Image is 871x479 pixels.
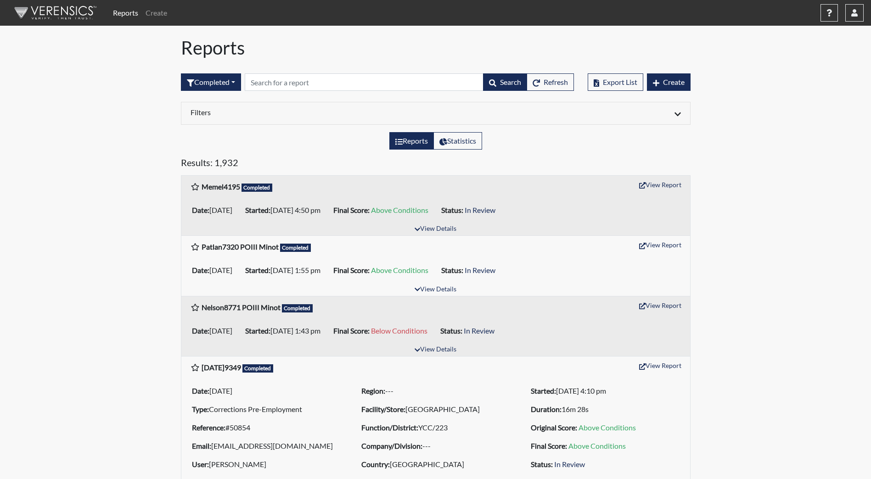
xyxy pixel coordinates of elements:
b: Reference: [192,423,225,432]
b: Status: [441,266,463,274]
label: View statistics about completed interviews [433,132,482,150]
b: Date: [192,326,209,335]
li: [DATE] [188,384,344,398]
li: 16m 28s [527,402,683,417]
li: [DATE] [188,203,242,217]
button: Search [483,73,527,91]
b: Country: [361,460,390,468]
li: [DATE] 4:50 pm [242,203,330,217]
li: YCC/223 [358,420,513,435]
h5: Results: 1,932 [181,157,691,172]
span: Above Conditions [579,423,636,432]
b: Date: [192,206,209,214]
h6: Filters [191,108,429,117]
button: Completed [181,73,241,91]
li: [DATE] 4:10 pm [527,384,683,398]
span: Completed [282,304,313,312]
a: Reports [109,4,142,22]
span: In Review [464,326,495,335]
li: Corrections Pre-Employment [188,402,344,417]
b: Facility/Store: [361,405,405,413]
li: #50854 [188,420,344,435]
button: View Report [635,298,686,312]
li: [GEOGRAPHIC_DATA] [358,457,513,472]
li: [PERSON_NAME] [188,457,344,472]
b: Started: [245,326,270,335]
span: Completed [242,184,273,192]
b: User: [192,460,209,468]
b: Status: [440,326,462,335]
li: [EMAIL_ADDRESS][DOMAIN_NAME] [188,439,344,453]
span: Create [663,78,685,86]
li: [GEOGRAPHIC_DATA] [358,402,513,417]
button: View Report [635,238,686,252]
button: Export List [588,73,643,91]
b: Status: [531,460,553,468]
button: View Report [635,358,686,373]
b: Memel4195 [202,182,240,191]
b: Email: [192,441,211,450]
b: Started: [531,386,556,395]
span: Completed [280,244,311,252]
li: --- [358,384,513,398]
li: --- [358,439,513,453]
b: [DATE]9349 [202,363,241,372]
div: Filter by interview status [181,73,241,91]
span: Above Conditions [371,266,428,274]
span: In Review [554,460,585,468]
input: Search by Registration ID, Interview Number, or Investigation Name. [245,73,483,91]
button: Refresh [527,73,574,91]
li: [DATE] [188,323,242,338]
button: View Details [410,284,461,296]
a: Create [142,4,171,22]
span: Completed [242,364,274,373]
b: Started: [245,266,270,274]
div: Click to expand/collapse filters [184,108,688,119]
span: In Review [465,206,495,214]
li: [DATE] 1:55 pm [242,263,330,278]
span: Above Conditions [568,441,626,450]
h1: Reports [181,37,691,59]
li: [DATE] 1:43 pm [242,323,330,338]
b: Duration: [531,405,562,413]
b: Status: [441,206,463,214]
b: Nelson8771 POIII Minot [202,303,281,312]
b: Final Score: [333,326,370,335]
span: Search [500,78,521,86]
span: Export List [603,78,637,86]
b: Type: [192,405,209,413]
b: Final Score: [531,441,567,450]
b: Final Score: [333,266,370,274]
b: Started: [245,206,270,214]
button: View Report [635,178,686,192]
b: Date: [192,386,209,395]
label: View the list of reports [389,132,434,150]
b: Final Score: [333,206,370,214]
b: Original Score: [531,423,577,432]
b: Region: [361,386,385,395]
span: In Review [465,266,495,274]
button: Create [647,73,691,91]
b: Company/Division: [361,441,422,450]
button: View Details [410,223,461,235]
b: Patlan7320 POIII Minot [202,242,279,251]
span: Above Conditions [371,206,428,214]
button: View Details [410,344,461,356]
span: Below Conditions [371,326,427,335]
span: Refresh [544,78,568,86]
b: Function/District: [361,423,418,432]
b: Date: [192,266,209,274]
li: [DATE] [188,263,242,278]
